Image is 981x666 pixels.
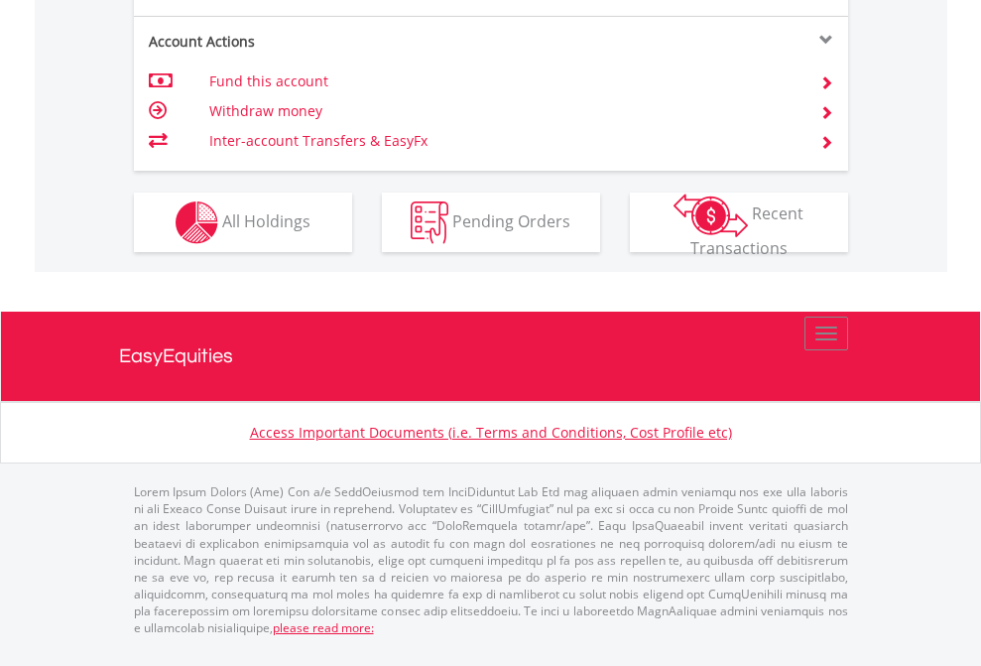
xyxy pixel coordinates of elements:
[119,312,863,401] a: EasyEquities
[382,193,600,252] button: Pending Orders
[209,67,796,96] td: Fund this account
[134,193,352,252] button: All Holdings
[411,201,448,244] img: pending_instructions-wht.png
[134,32,491,52] div: Account Actions
[250,423,732,442] a: Access Important Documents (i.e. Terms and Conditions, Cost Profile etc)
[222,209,310,231] span: All Holdings
[134,483,848,636] p: Lorem Ipsum Dolors (Ame) Con a/e SeddOeiusmod tem InciDiduntut Lab Etd mag aliquaen admin veniamq...
[630,193,848,252] button: Recent Transactions
[452,209,570,231] span: Pending Orders
[176,201,218,244] img: holdings-wht.png
[209,96,796,126] td: Withdraw money
[273,619,374,636] a: please read more:
[674,194,748,237] img: transactions-zar-wht.png
[209,126,796,156] td: Inter-account Transfers & EasyFx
